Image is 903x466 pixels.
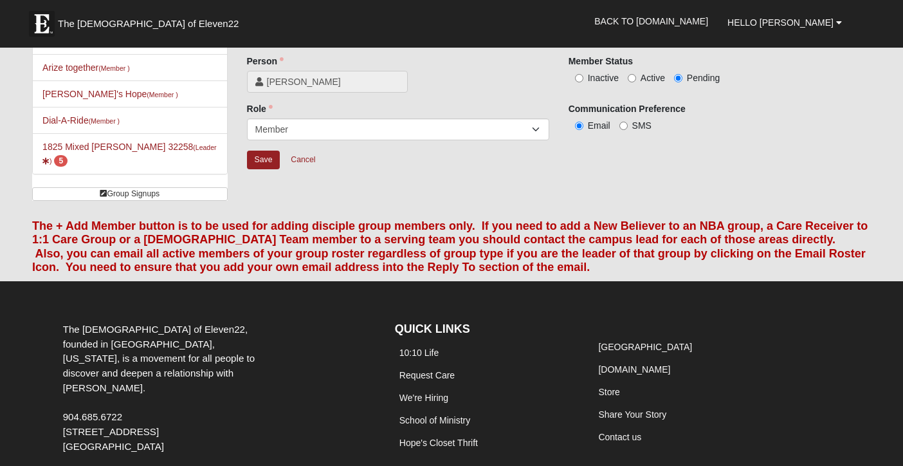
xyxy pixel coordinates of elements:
span: number of pending members [54,155,68,167]
a: We're Hiring [399,393,448,403]
span: Inactive [588,73,619,83]
span: [GEOGRAPHIC_DATA] [63,441,164,452]
a: Share Your Story [598,409,666,420]
input: Email [575,122,583,130]
h4: QUICK LINKS [395,322,575,337]
a: [GEOGRAPHIC_DATA] [598,342,692,352]
input: Pending [674,74,682,82]
a: School of Ministry [399,415,470,425]
small: (Member ) [147,91,178,98]
img: Eleven22 logo [29,11,55,37]
font: The + Add Member button is to be used for adding disciple group members only. If you need to add ... [32,219,868,274]
span: The [DEMOGRAPHIC_DATA] of Eleven22 [58,17,239,30]
label: Communication Preference [569,102,686,115]
a: 1825 Mixed [PERSON_NAME] 32258(Leader) 5 [42,142,216,165]
span: Hello [PERSON_NAME] [727,17,834,28]
a: [PERSON_NAME]'s Hope(Member ) [42,89,178,99]
small: (Member ) [89,117,120,125]
a: Cancel [282,150,324,170]
a: Group Signups [32,187,227,201]
a: Back to [DOMAIN_NAME] [585,5,718,37]
label: Role [247,102,273,115]
small: (Leader ) [42,144,216,165]
span: Active [641,73,665,83]
span: SMS [632,120,652,131]
a: Hope's Closet Thrift [399,438,478,448]
span: [PERSON_NAME] [267,75,399,88]
span: Email [588,120,610,131]
a: Contact us [598,432,641,442]
small: (Member ) [98,64,129,72]
a: [DOMAIN_NAME] [598,364,670,375]
label: Person [247,55,284,68]
input: Alt+s [247,151,280,169]
span: Pending [687,73,720,83]
label: Member Status [569,55,633,68]
input: Active [628,74,636,82]
input: SMS [619,122,628,130]
a: Dial-A-Ride(Member ) [42,115,120,126]
a: The [DEMOGRAPHIC_DATA] of Eleven22 [23,5,280,37]
input: Inactive [575,74,583,82]
div: The [DEMOGRAPHIC_DATA] of Eleven22, founded in [GEOGRAPHIC_DATA], [US_STATE], is a movement for a... [53,322,275,454]
a: 10:10 Life [399,348,439,358]
a: Arize together(Member ) [42,62,130,73]
a: Store [598,387,619,397]
a: Hello [PERSON_NAME] [718,6,852,39]
a: Request Care [399,370,455,380]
